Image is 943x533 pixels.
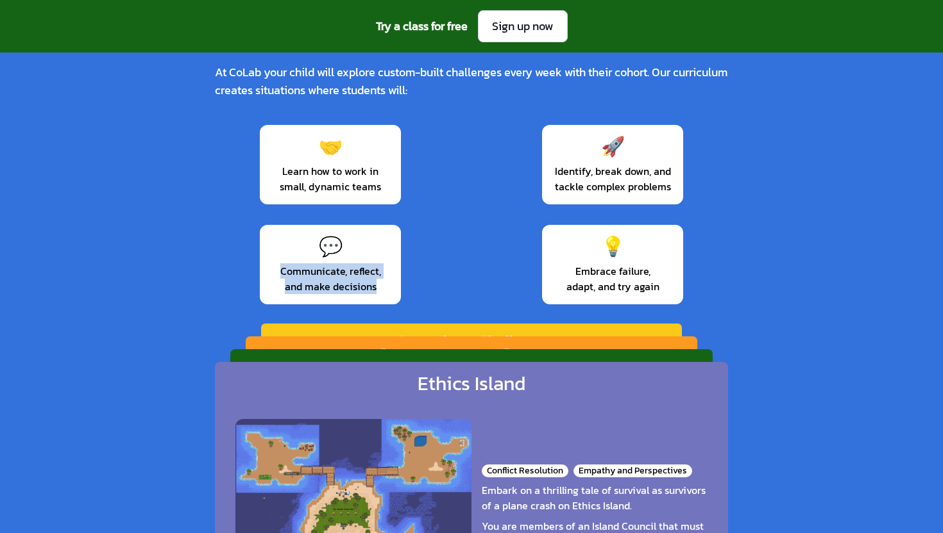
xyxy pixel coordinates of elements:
[385,359,559,381] div: Galactic Gear Masters
[482,482,708,513] div: Embark on a thrilling tale of survival as survivors of a plane crash on Ethics Island.
[395,332,548,351] div: Countdown Challenge
[601,135,625,158] div: 🚀
[552,163,673,194] span: Identify, break down, and tackle complex problems
[270,163,391,194] span: Learn how to work in small, dynamic teams
[478,10,568,42] a: Sign up now
[215,63,728,99] div: At CoLab your child will explore custom-built challenges every week with their cohort. Our curric...
[270,263,391,294] span: Communicate, reflect, and make decisions
[376,17,468,35] span: Try a class for free
[482,464,568,477] div: Conflict Resolution
[319,235,343,258] div: 💬
[552,263,673,294] span: Embrace failure, adapt, and try again
[319,135,343,158] div: 🤝
[601,235,625,258] div: 💡
[380,345,563,366] div: [PERSON_NAME] Racers
[418,372,525,395] div: Ethics Island
[573,464,692,477] div: Empathy and Perspectives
